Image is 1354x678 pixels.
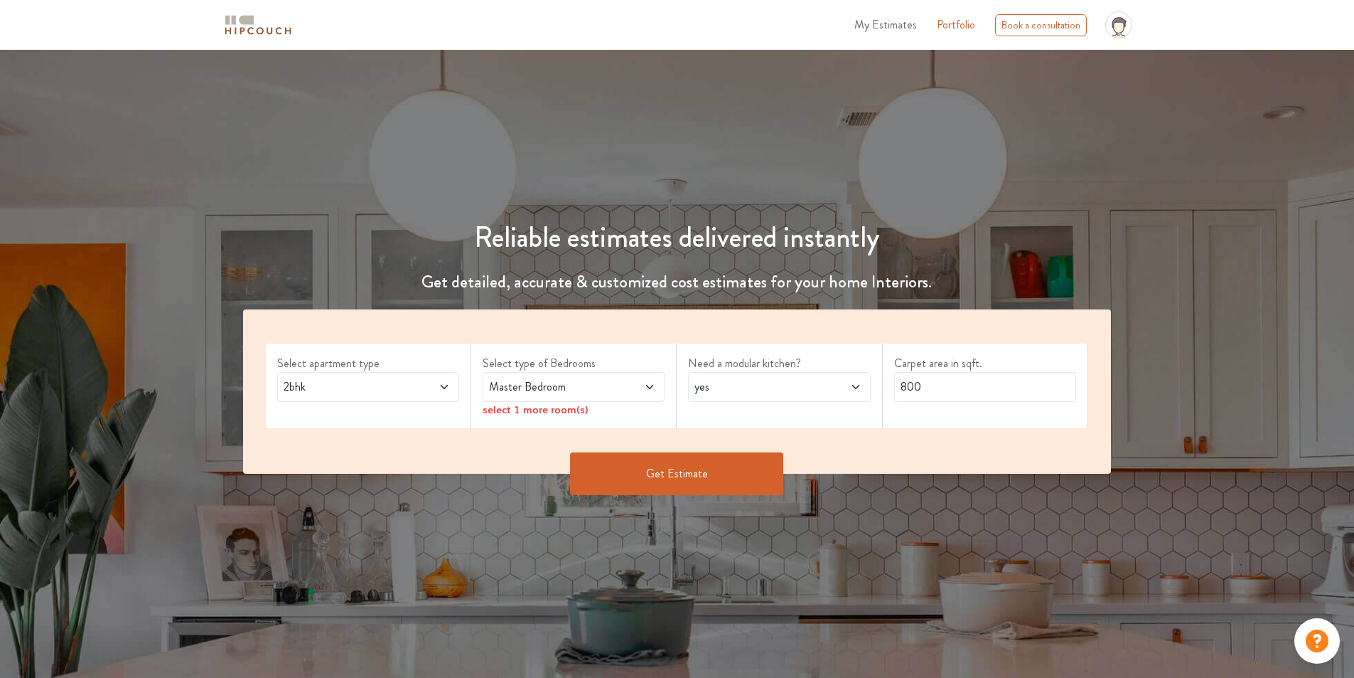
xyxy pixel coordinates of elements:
[854,16,917,33] span: My Estimates
[894,355,1076,372] label: Carpet area in sqft.
[570,452,783,495] button: Get Estimate
[235,221,1120,255] h1: Reliable estimates delivered instantly
[281,378,408,396] span: 2bhk
[894,372,1076,402] input: Enter area sqft
[486,378,613,396] span: Master Bedroom
[222,13,294,38] img: logo-horizontal.svg
[937,16,975,33] a: Portfolio
[995,14,1087,36] div: Book a consultation
[483,355,665,372] label: Select type of Bedrooms
[692,378,819,396] span: yes
[235,272,1120,292] h4: Get detailed, accurate & customized cost estimates for your home Interiors.
[222,9,294,41] span: logo-horizontal.svg
[483,402,665,417] div: select 1 more room(s)
[277,355,459,372] label: Select apartment type
[688,355,870,372] label: Need a modular kitchen?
